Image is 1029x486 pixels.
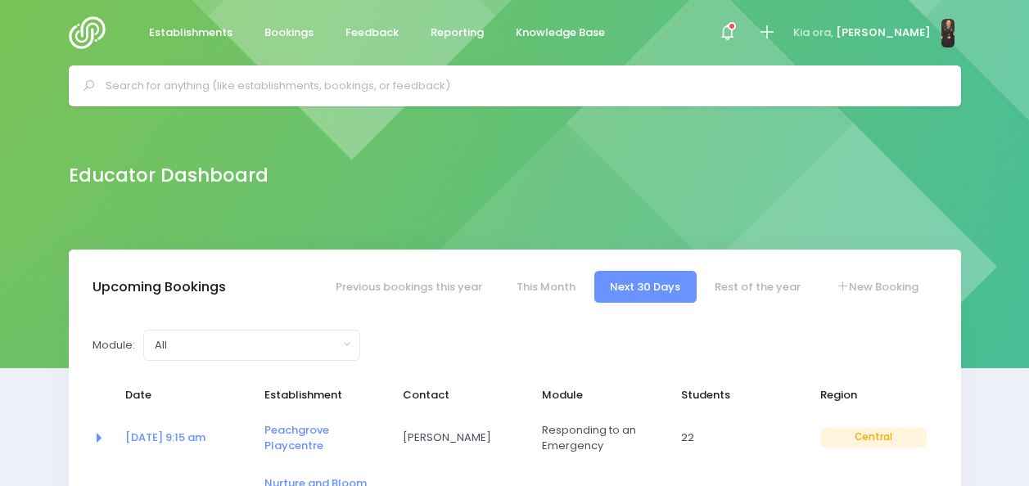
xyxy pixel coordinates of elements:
[149,25,232,41] span: Establishments
[819,271,934,303] a: New Booking
[125,387,232,403] span: Date
[670,412,810,465] td: 22
[836,25,931,41] span: [PERSON_NAME]
[254,412,393,465] td: <a href="https://app.stjis.org.nz/establishments/204584" class="font-weight-bold">Peachgrove Play...
[500,271,591,303] a: This Month
[793,25,833,41] span: Kia ora,
[136,17,246,49] a: Establishments
[820,387,927,403] span: Region
[699,271,817,303] a: Rest of the year
[516,25,605,41] span: Knowledge Base
[143,330,360,361] button: All
[115,412,254,465] td: <a href="https://app.stjis.org.nz/bookings/523867" class="font-weight-bold">01 Sep at 9:15 am</a>
[93,337,135,353] label: Module:
[93,279,226,295] h3: Upcoming Bookings
[681,430,788,446] span: 22
[155,337,339,353] div: All
[431,25,484,41] span: Reporting
[345,25,399,41] span: Feedback
[251,17,327,49] a: Bookings
[319,271,498,303] a: Previous bookings this year
[594,271,697,303] a: Next 30 Days
[503,17,619,49] a: Knowledge Base
[125,430,205,445] a: [DATE] 9:15 am
[264,25,314,41] span: Bookings
[417,17,498,49] a: Reporting
[69,16,115,49] img: Logo
[403,387,509,403] span: Contact
[542,387,648,403] span: Module
[681,387,788,403] span: Students
[264,422,329,454] a: Peachgrove Playcentre
[531,412,670,465] td: Responding to an Emergency
[392,412,531,465] td: Raelene Gaffaney
[69,164,269,187] h2: Educator Dashboard
[810,412,937,465] td: Central
[403,430,509,446] span: [PERSON_NAME]
[542,422,648,454] span: Responding to an Emergency
[106,74,938,98] input: Search for anything (like establishments, bookings, or feedback)
[941,19,955,47] img: N
[332,17,413,49] a: Feedback
[820,428,927,448] span: Central
[264,387,371,403] span: Establishment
